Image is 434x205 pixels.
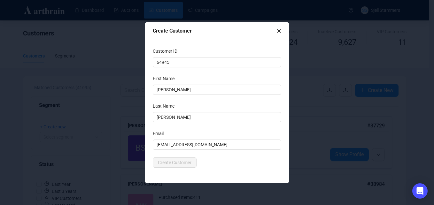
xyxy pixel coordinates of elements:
input: Last Name [153,112,282,122]
label: Last Name [153,102,179,110]
input: First Name [153,85,282,95]
label: Email [153,130,168,137]
span: close [277,29,281,33]
label: First Name [153,75,179,82]
div: Open Intercom Messenger [412,183,428,199]
label: Customer ID [153,48,182,55]
div: Create Customer [153,27,277,35]
button: Create Customer [153,157,197,168]
input: External ID [153,57,282,67]
input: Email Address [153,140,282,150]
